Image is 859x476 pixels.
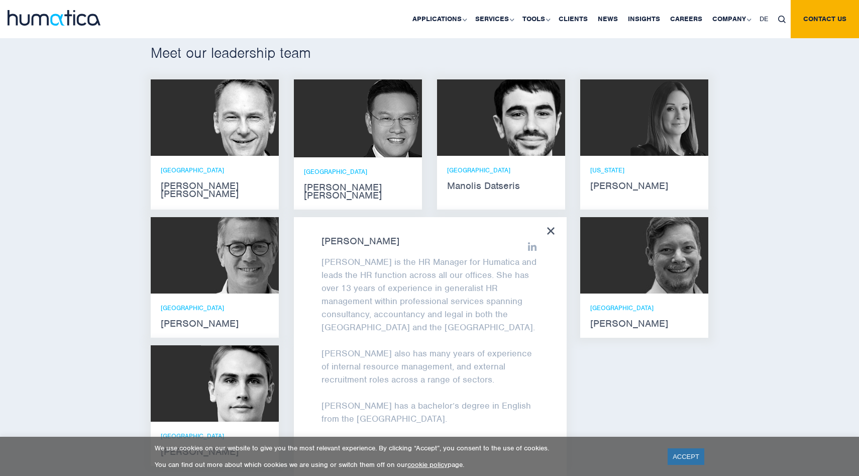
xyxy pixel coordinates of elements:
[155,444,655,452] p: We use cookies on our website to give you the most relevant experience. By clicking “Accept”, you...
[161,304,269,312] p: [GEOGRAPHIC_DATA]
[630,79,708,156] img: Melissa Mounce
[337,79,422,157] img: Jen Jee Chan
[161,182,269,198] strong: [PERSON_NAME] [PERSON_NAME]
[487,79,565,156] img: Manolis Datseris
[590,320,698,328] strong: [PERSON_NAME]
[304,167,412,176] p: [GEOGRAPHIC_DATA]
[161,432,269,440] p: [GEOGRAPHIC_DATA]
[590,166,698,174] p: [US_STATE]
[161,166,269,174] p: [GEOGRAPHIC_DATA]
[590,182,698,190] strong: [PERSON_NAME]
[668,448,704,465] a: ACCEPT
[304,183,412,200] strong: [PERSON_NAME] [PERSON_NAME]
[151,44,708,62] h2: Meet our leadership team
[321,237,539,245] strong: [PERSON_NAME]
[760,15,768,23] span: DE
[321,255,539,334] p: [PERSON_NAME] is the HR Manager for Humatica and leads the HR function across all our offices. Sh...
[447,182,555,190] strong: Manolis Datseris
[321,399,539,425] p: [PERSON_NAME] has a bachelor’s degree in English from the [GEOGRAPHIC_DATA].
[155,460,655,469] p: You can find out more about which cookies we are using or switch them off on our page.
[778,16,786,23] img: search_icon
[590,304,698,312] p: [GEOGRAPHIC_DATA]
[201,345,279,422] img: Paul Simpson
[407,460,448,469] a: cookie policy
[161,320,269,328] strong: [PERSON_NAME]
[321,347,539,386] p: [PERSON_NAME] also has many years of experience of internal resource management, and external rec...
[201,217,279,294] img: Jan Löning
[201,79,279,156] img: Andros Payne
[8,10,100,26] img: logo
[447,166,555,174] p: [GEOGRAPHIC_DATA]
[630,217,708,294] img: Claudio Limacher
